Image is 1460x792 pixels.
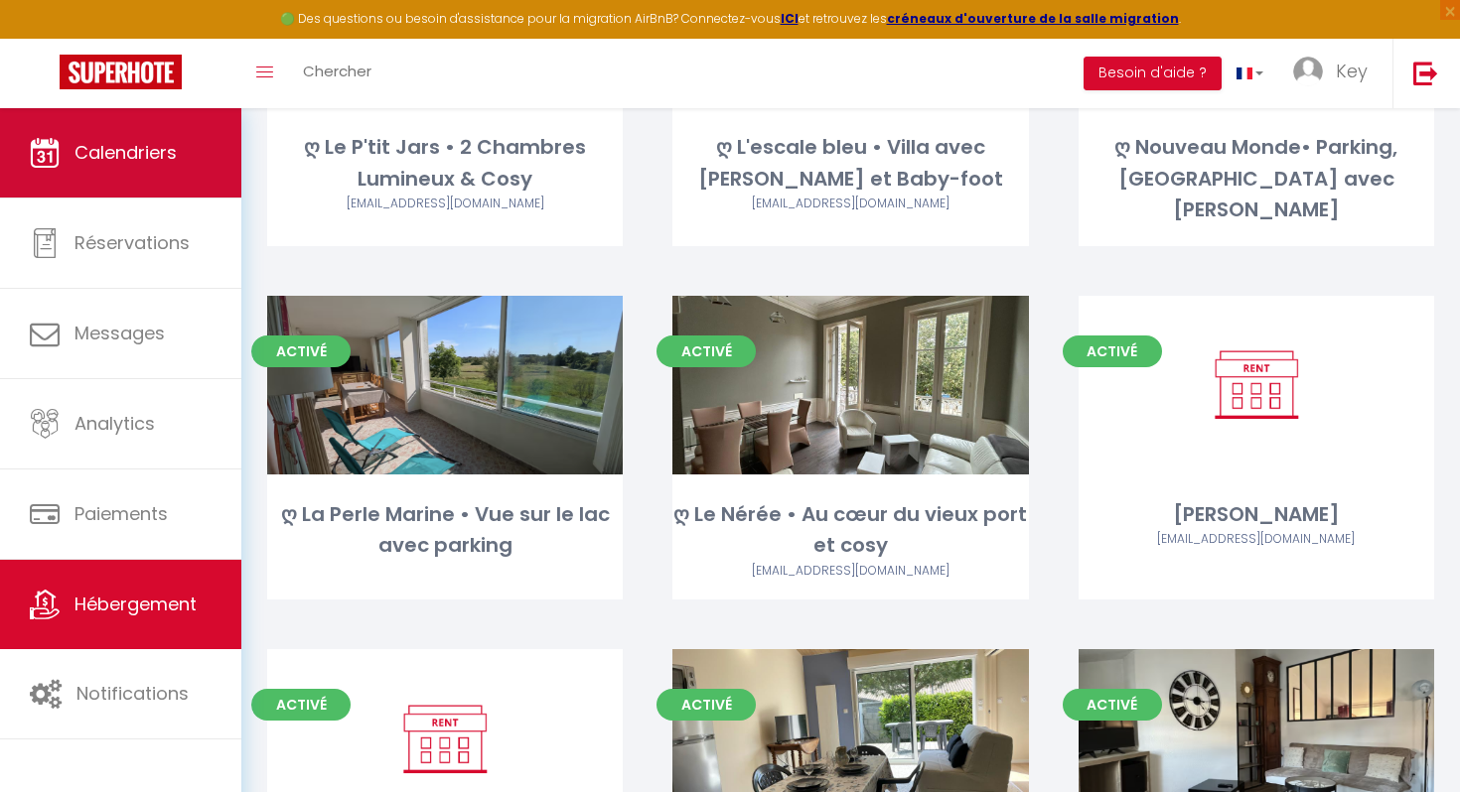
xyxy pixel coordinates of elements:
[1063,689,1162,721] span: Activé
[16,8,75,67] button: Ouvrir le widget de chat LiveChat
[657,335,756,367] span: Activé
[672,562,1028,581] div: Airbnb
[251,335,351,367] span: Activé
[1079,530,1434,549] div: Airbnb
[76,681,189,706] span: Notifications
[74,321,165,345] span: Messages
[267,132,623,195] div: ღ Le P'tit Jars • 2 Chambres Lumineux & Cosy
[1079,132,1434,225] div: ღ Nouveau Monde• Parking, [GEOGRAPHIC_DATA] avec [PERSON_NAME]
[288,39,386,108] a: Chercher
[60,55,182,89] img: Super Booking
[74,411,155,436] span: Analytics
[251,689,351,721] span: Activé
[1293,57,1323,86] img: ...
[1063,335,1162,367] span: Activé
[1084,57,1222,90] button: Besoin d'aide ?
[74,501,168,526] span: Paiements
[267,499,623,562] div: ღ La Perle Marine • Vue sur le lac avec parking
[1278,39,1392,108] a: ... Key
[781,10,799,27] a: ICI
[74,140,177,165] span: Calendriers
[657,689,756,721] span: Activé
[267,195,623,213] div: Airbnb
[74,592,197,616] span: Hébergement
[1413,61,1438,85] img: logout
[672,195,1028,213] div: Airbnb
[303,61,371,81] span: Chercher
[1079,499,1434,530] div: [PERSON_NAME]
[887,10,1179,27] a: créneaux d'ouverture de la salle migration
[672,132,1028,195] div: ღ L'escale bleu • Villa avec [PERSON_NAME] et Baby-foot
[672,499,1028,562] div: ღ Le Nérée • Au cœur du vieux port et cosy
[74,230,190,255] span: Réservations
[1336,59,1368,83] span: Key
